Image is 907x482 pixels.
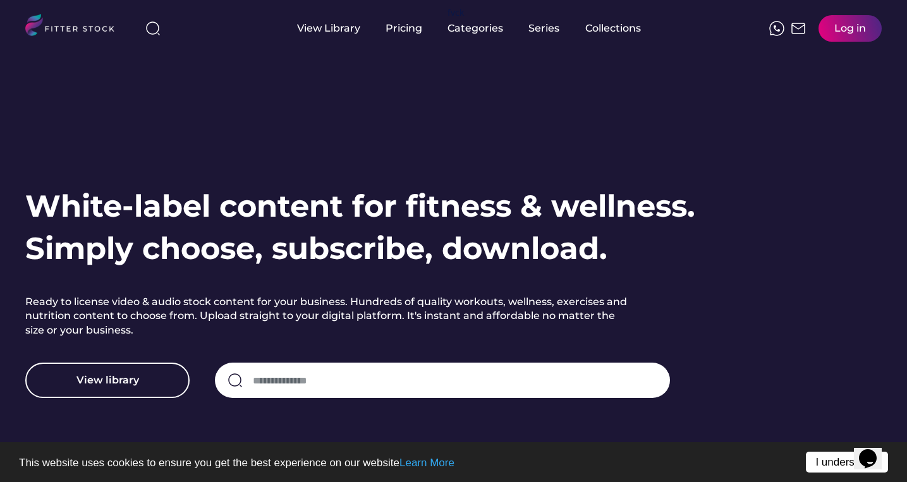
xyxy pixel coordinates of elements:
button: View library [25,363,190,398]
h1: White-label content for fitness & wellness. Simply choose, subscribe, download. [25,185,695,270]
img: meteor-icons_whatsapp%20%281%29.svg [769,21,784,36]
div: View Library [297,21,360,35]
div: fvck [447,6,464,19]
img: Frame%2051.svg [791,21,806,36]
div: Collections [585,21,641,35]
div: Series [528,21,560,35]
img: LOGO.svg [25,14,125,40]
p: This website uses cookies to ensure you get the best experience on our website [19,457,888,468]
img: search-normal%203.svg [145,21,161,36]
iframe: chat widget [854,431,894,469]
a: I understand! [806,452,888,473]
h2: Ready to license video & audio stock content for your business. Hundreds of quality workouts, wel... [25,295,632,337]
a: Learn More [399,457,454,469]
div: Log in [834,21,866,35]
img: search-normal.svg [228,373,243,388]
div: Pricing [386,21,422,35]
div: Categories [447,21,503,35]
